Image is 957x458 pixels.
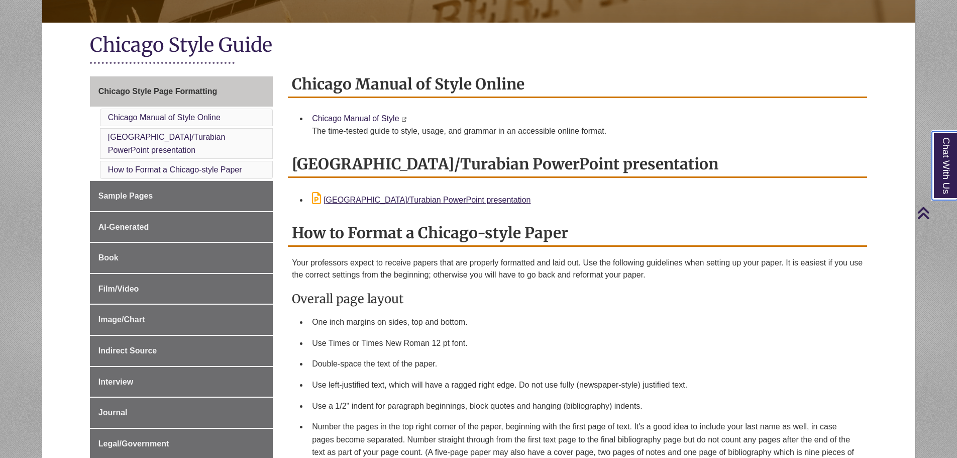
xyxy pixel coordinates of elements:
a: Chicago Manual of Style [312,114,399,123]
a: [GEOGRAPHIC_DATA]/Turabian PowerPoint presentation [108,133,226,154]
a: Journal [90,398,273,428]
p: Your professors expect to receive papers that are properly formatted and laid out. Use the follow... [292,257,863,281]
span: Film/Video [98,285,139,293]
a: Chicago Manual of Style Online [108,113,221,122]
h2: How to Format a Chicago-style Paper [288,220,867,247]
li: Double-space the text of the paper. [308,353,863,375]
i: This link opens in a new window [401,117,407,122]
span: AI-Generated [98,223,149,231]
a: Film/Video [90,274,273,304]
a: Image/Chart [90,305,273,335]
span: Indirect Source [98,346,157,355]
a: Chicago Style Page Formatting [90,76,273,107]
span: Image/Chart [98,315,145,324]
li: Use Times or Times New Roman 12 pt font. [308,333,863,354]
li: Use left-justified text, which will have a ragged right edge. Do not use fully (newspaper-style) ... [308,375,863,396]
a: Back to Top [917,206,954,220]
a: Indirect Source [90,336,273,366]
h2: [GEOGRAPHIC_DATA]/Turabian PowerPoint presentation [288,151,867,178]
span: Interview [98,378,133,386]
span: Legal/Government [98,439,169,448]
li: Use a 1/2" indent for paragraph beginnings, block quotes and hanging (bibliography) indents. [308,396,863,417]
h1: Chicago Style Guide [90,33,868,59]
h3: Overall page layout [292,291,863,307]
a: AI-Generated [90,212,273,242]
div: The time-tested guide to style, usage, and grammar in an accessible online format. [312,125,859,137]
span: Sample Pages [98,192,153,200]
a: How to Format a Chicago-style Paper [108,165,242,174]
li: One inch margins on sides, top and bottom. [308,312,863,333]
span: Journal [98,408,128,417]
a: Sample Pages [90,181,273,211]
span: Chicago Style Page Formatting [98,87,217,96]
h2: Chicago Manual of Style Online [288,71,867,98]
span: Book [98,253,119,262]
a: Interview [90,367,273,397]
a: [GEOGRAPHIC_DATA]/Turabian PowerPoint presentation [312,196,530,204]
a: Book [90,243,273,273]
